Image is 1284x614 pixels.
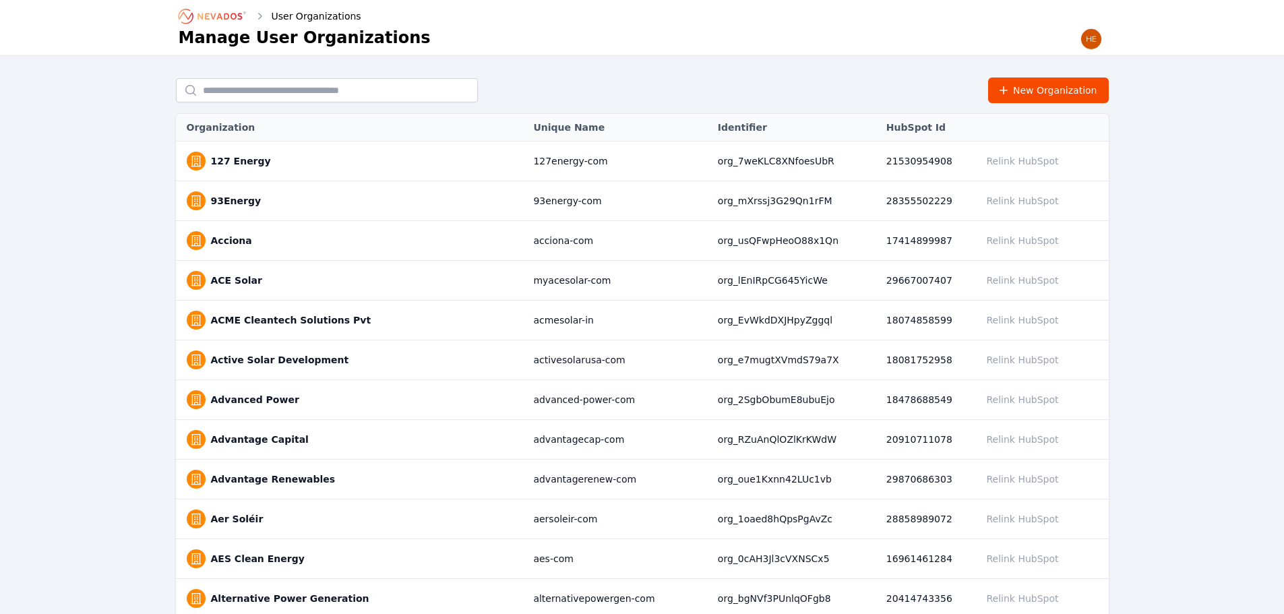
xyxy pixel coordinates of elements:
[880,114,974,142] th: HubSpot Id
[880,301,974,340] td: 18074858599
[179,5,361,27] nav: Breadcrumb
[1080,28,1102,50] img: Henar Luque
[211,313,371,327] a: ACME Cleantech Solutions Pvt
[880,539,974,579] td: 16961461284
[880,181,974,221] td: 28355502229
[981,188,1065,214] button: Relink HubSpot
[880,420,974,460] td: 20910711078
[211,353,349,367] a: Active Solar Development
[880,221,974,261] td: 17414899987
[211,194,262,208] a: 93Energy
[981,387,1065,412] button: Relink HubSpot
[211,234,252,247] a: Acciona
[526,221,710,261] td: acciona-com
[880,380,974,420] td: 18478688549
[179,27,431,49] h1: Manage User Organizations
[711,301,880,340] td: org_EvWkdDXJHpyZggql
[526,499,710,539] td: aersoleir-com
[526,460,710,499] td: advantagerenew-com
[711,142,880,181] td: org_7weKLC8XNfoesUbR
[981,268,1065,293] button: Relink HubSpot
[711,460,880,499] td: org_oue1Kxnn42LUc1vb
[711,420,880,460] td: org_RZuAnQlOZlKrKWdW
[711,380,880,420] td: org_2SgbObumE8ubuEjo
[211,592,369,605] a: Alternative Power Generation
[526,420,710,460] td: advantagecap-com
[981,506,1065,532] button: Relink HubSpot
[880,261,974,301] td: 29667007407
[211,433,309,446] a: Advantage Capital
[211,393,299,406] a: Advanced Power
[211,512,264,526] a: Aer Soléir
[711,221,880,261] td: org_usQFwpHeoO88x1Qn
[526,181,710,221] td: 93energy-com
[880,460,974,499] td: 29870686303
[981,148,1065,174] button: Relink HubSpot
[211,154,271,168] a: 127 Energy
[526,301,710,340] td: acmesolar-in
[981,546,1065,572] button: Relink HubSpot
[711,261,880,301] td: org_lEnIRpCG645YicWe
[211,472,336,486] a: Advantage Renewables
[711,181,880,221] td: org_mXrssj3G29Qn1rFM
[711,340,880,380] td: org_e7mugtXVmdS79a7X
[880,340,974,380] td: 18081752958
[711,539,880,579] td: org_0cAH3Jl3cVXNSCx5
[981,347,1065,373] button: Relink HubSpot
[526,539,710,579] td: aes-com
[981,586,1065,611] button: Relink HubSpot
[981,307,1065,333] button: Relink HubSpot
[880,499,974,539] td: 28858989072
[211,274,262,287] a: ACE Solar
[526,142,710,181] td: 127energy-com
[981,466,1065,492] button: Relink HubSpot
[711,499,880,539] td: org_1oaed8hQpsPgAvZc
[711,114,880,142] th: Identifier
[526,340,710,380] td: activesolarusa-com
[526,114,710,142] th: Unique Name
[253,9,361,23] div: User Organizations
[981,427,1065,452] button: Relink HubSpot
[176,114,527,142] th: Organization
[880,142,974,181] td: 21530954908
[988,78,1109,103] button: New Organization
[211,552,305,565] a: AES Clean Energy
[981,228,1065,253] button: Relink HubSpot
[526,380,710,420] td: advanced-power-com
[526,261,710,301] td: myacesolar-com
